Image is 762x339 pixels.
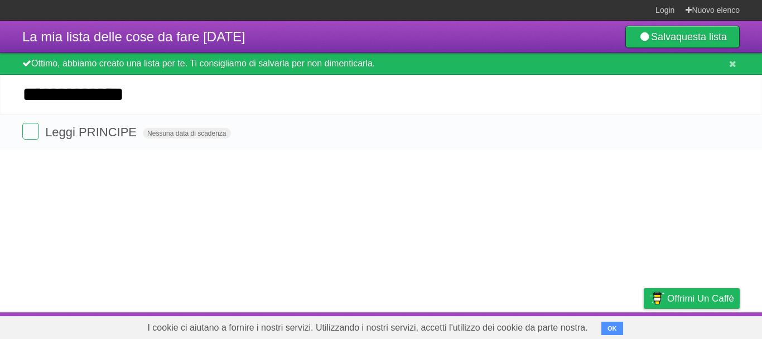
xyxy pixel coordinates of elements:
[31,59,375,68] font: Ottimo, abbiamo creato una lista per te. Ti consigliamo di salvarla per non dimenticarla.
[525,315,554,336] a: Termini
[147,130,226,137] font: Nessuna data di scadenza
[655,6,674,15] font: Login
[692,6,740,15] font: Nuovo elenco
[625,26,740,48] a: Salvaquesta lista
[22,123,39,140] label: Fatto
[45,125,137,139] font: Leggi PRINCIPE
[465,315,512,336] a: Sviluppatori
[601,322,623,335] button: OK
[607,325,617,332] font: OK
[667,293,734,304] font: Offrimi un caffè
[644,288,740,309] a: Offrimi un caffè
[443,315,451,336] a: Di
[676,31,727,42] font: questa lista
[651,31,676,42] font: Salva
[649,289,664,308] img: Offrimi un caffè
[22,29,245,44] font: La mia lista delle cose da fare [DATE]
[633,315,740,336] a: Suggerisci una funzionalità
[568,315,619,336] a: Riservatezza
[147,323,587,332] font: I cookie ci aiutano a fornire i nostri servizi. Utilizzando i nostri servizi, accetti l'utilizzo ...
